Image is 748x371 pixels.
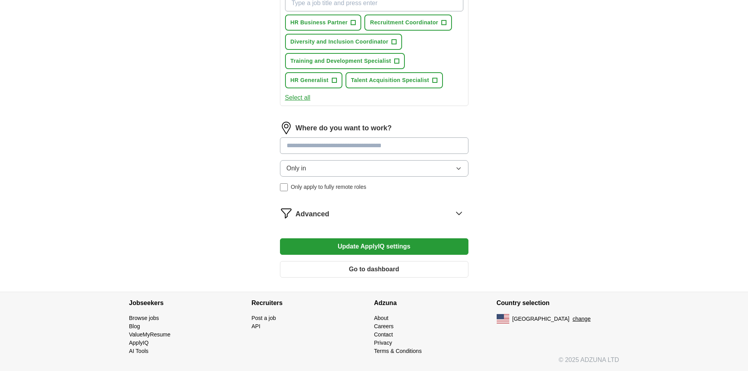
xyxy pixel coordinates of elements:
span: Recruitment Coordinator [370,18,438,27]
button: Recruitment Coordinator [364,15,452,31]
img: filter [280,207,293,219]
input: Only apply to fully remote roles [280,183,288,191]
button: Training and Development Specialist [285,53,405,69]
a: Careers [374,323,394,329]
a: Post a job [252,315,276,321]
img: US flag [497,314,509,323]
label: Where do you want to work? [296,123,392,133]
span: Only apply to fully remote roles [291,183,366,191]
a: Contact [374,331,393,338]
button: Diversity and Inclusion Coordinator [285,34,402,50]
button: Go to dashboard [280,261,468,278]
button: Update ApplyIQ settings [280,238,468,255]
a: AI Tools [129,348,149,354]
span: Training and Development Specialist [291,57,391,65]
span: Diversity and Inclusion Coordinator [291,38,389,46]
h4: Country selection [497,292,619,314]
a: Browse jobs [129,315,159,321]
a: Blog [129,323,140,329]
a: ValueMyResume [129,331,171,338]
button: Select all [285,93,311,102]
button: HR Generalist [285,72,342,88]
a: About [374,315,389,321]
span: HR Generalist [291,76,329,84]
button: HR Business Partner [285,15,362,31]
img: location.png [280,122,293,134]
div: © 2025 ADZUNA LTD [123,355,625,371]
a: Terms & Conditions [374,348,422,354]
span: [GEOGRAPHIC_DATA] [512,315,570,323]
a: ApplyIQ [129,340,149,346]
span: HR Business Partner [291,18,348,27]
span: Advanced [296,209,329,219]
a: Privacy [374,340,392,346]
span: Only in [287,164,306,173]
button: Talent Acquisition Specialist [346,72,443,88]
button: Only in [280,160,468,177]
button: change [572,315,591,323]
a: API [252,323,261,329]
span: Talent Acquisition Specialist [351,76,429,84]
